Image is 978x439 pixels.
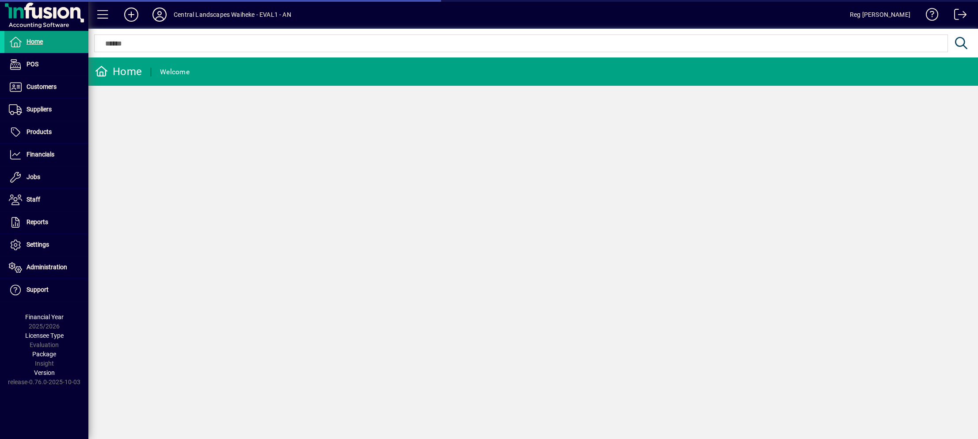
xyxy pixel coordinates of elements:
[174,8,291,22] div: Central Landscapes Waiheke - EVAL1 - AN
[4,76,88,98] a: Customers
[4,53,88,76] a: POS
[27,286,49,293] span: Support
[25,332,64,339] span: Licensee Type
[32,351,56,358] span: Package
[117,7,145,23] button: Add
[27,38,43,45] span: Home
[919,2,939,31] a: Knowledge Base
[4,256,88,279] a: Administration
[4,189,88,211] a: Staff
[4,121,88,143] a: Products
[95,65,142,79] div: Home
[27,218,48,225] span: Reports
[27,263,67,271] span: Administration
[4,279,88,301] a: Support
[4,211,88,233] a: Reports
[4,166,88,188] a: Jobs
[34,369,55,376] span: Version
[4,99,88,121] a: Suppliers
[27,173,40,180] span: Jobs
[850,8,910,22] div: Reg [PERSON_NAME]
[4,234,88,256] a: Settings
[25,313,64,321] span: Financial Year
[27,196,40,203] span: Staff
[27,83,57,90] span: Customers
[27,241,49,248] span: Settings
[27,151,54,158] span: Financials
[160,65,190,79] div: Welcome
[145,7,174,23] button: Profile
[4,144,88,166] a: Financials
[27,106,52,113] span: Suppliers
[27,128,52,135] span: Products
[948,2,967,31] a: Logout
[27,61,38,68] span: POS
